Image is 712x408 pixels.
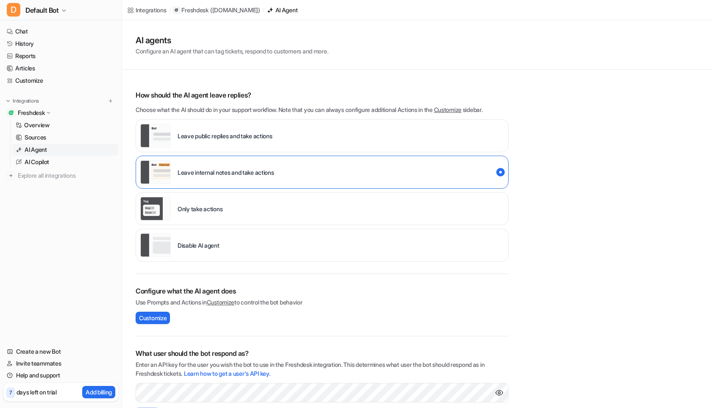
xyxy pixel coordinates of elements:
[9,389,12,397] p: 7
[210,6,260,14] p: ( [DOMAIN_NAME] )
[7,171,15,180] img: explore all integrations
[24,121,50,129] p: Overview
[25,133,46,142] p: Sources
[13,98,39,104] p: Integrations
[207,299,234,306] a: Customize
[495,388,503,397] img: Show
[8,110,14,115] img: Freshdesk
[18,109,44,117] p: Freshdesk
[267,6,298,14] a: AI Agent
[5,98,11,104] img: expand menu
[136,286,509,296] h2: Configure what the AI agent does
[3,25,118,37] a: Chat
[3,369,118,381] a: Help and support
[181,6,208,14] p: Freshdesk
[275,6,298,14] div: AI Agent
[140,124,171,148] img: Leave public replies and take actions
[18,169,115,182] span: Explore all integrations
[136,360,509,378] p: Enter an API key for the user you wish the bot to use in the Freshdesk integration. This determin...
[178,241,220,250] p: Disable AI agent
[3,170,118,182] a: Explore all integrations
[25,158,49,166] p: AI Copilot
[3,38,118,50] a: History
[184,370,270,377] a: Learn how to get a user's API key.
[178,168,274,177] p: Leave internal notes and take actions
[495,388,503,397] button: Show API key
[140,197,171,221] img: Only take actions
[263,6,264,14] span: /
[3,97,42,105] button: Integrations
[127,6,167,14] a: Integrations
[136,192,509,225] div: live::disabled
[136,312,170,324] button: Customize
[136,105,509,114] p: Choose what the AI should do in your support workflow. Note that you can always configure additio...
[25,4,59,16] span: Default Bot
[7,3,20,17] span: D
[3,62,118,74] a: Articles
[136,47,328,56] p: Configure an AI agent that can tag tickets, respond to customers and more.
[136,298,509,307] p: Use Prompts and Actions in to control the bot behavior
[136,90,509,100] p: How should the AI agent leave replies?
[86,388,112,397] p: Add billing
[169,6,171,14] span: /
[136,119,509,152] div: live::external_reply
[136,34,328,47] h1: AI agents
[173,6,260,14] a: Freshdesk([DOMAIN_NAME])
[178,204,222,213] p: Only take actions
[434,106,462,113] a: Customize
[136,156,509,189] div: live::internal_reply
[139,313,167,322] span: Customize
[3,75,118,87] a: Customize
[3,50,118,62] a: Reports
[25,145,47,154] p: AI Agent
[108,98,114,104] img: menu_add.svg
[82,386,115,398] button: Add billing
[12,131,118,143] a: Sources
[12,144,118,156] a: AI Agent
[3,358,118,369] a: Invite teammates
[12,156,118,168] a: AI Copilot
[178,131,273,140] p: Leave public replies and take actions
[136,6,167,14] div: Integrations
[17,388,57,397] p: days left on trial
[136,229,509,262] div: paused::disabled
[140,233,171,257] img: Disable AI agent
[12,119,118,131] a: Overview
[136,348,509,358] h2: What user should the bot respond as?
[140,160,171,184] img: Leave internal notes and take actions
[3,346,118,358] a: Create a new Bot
